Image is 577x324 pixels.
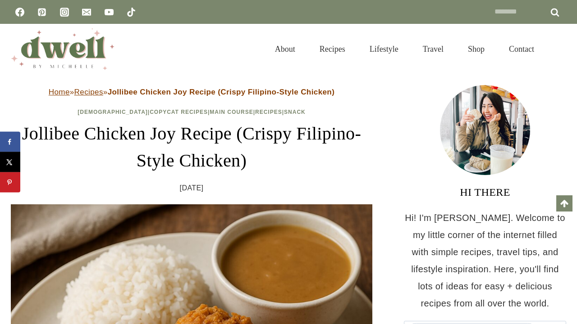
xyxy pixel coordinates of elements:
p: Hi! I'm [PERSON_NAME]. Welcome to my little corner of the internet filled with simple recipes, tr... [404,209,566,312]
img: DWELL by michelle [11,28,114,70]
a: Recipes [74,88,103,96]
button: View Search Form [551,41,566,57]
time: [DATE] [180,181,204,195]
a: Home [49,88,70,96]
a: Main Course [210,109,253,115]
a: Travel [411,33,456,65]
nav: Primary Navigation [263,33,546,65]
a: Facebook [11,3,29,21]
a: Recipes [307,33,357,65]
a: Copycat Recipes [150,109,208,115]
a: Pinterest [33,3,51,21]
a: Shop [456,33,497,65]
h1: Jollibee Chicken Joy Recipe (Crispy Filipino-Style Chicken) [11,120,372,174]
a: Snack [284,109,306,115]
a: Scroll to top [556,195,572,211]
span: » » [49,88,334,96]
a: Instagram [55,3,73,21]
h3: HI THERE [404,184,566,200]
a: Lifestyle [357,33,411,65]
a: About [263,33,307,65]
a: TikTok [122,3,140,21]
strong: Jollibee Chicken Joy Recipe (Crispy Filipino-Style Chicken) [108,88,335,96]
span: | | | | [78,109,306,115]
a: Recipes [255,109,282,115]
a: Email [78,3,96,21]
a: YouTube [100,3,118,21]
a: Contact [497,33,546,65]
a: [DEMOGRAPHIC_DATA] [78,109,148,115]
